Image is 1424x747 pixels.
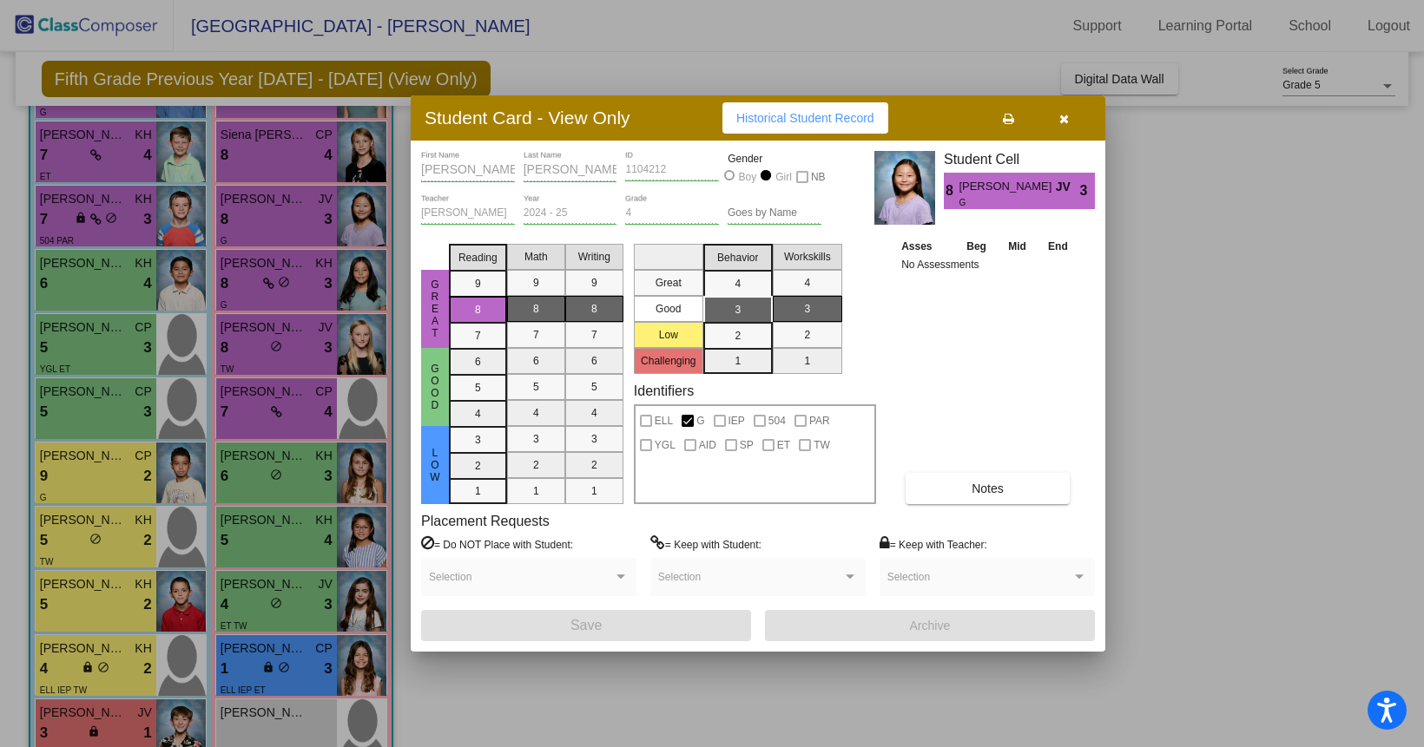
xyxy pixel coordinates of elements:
span: IEP [728,410,745,431]
span: ELL [655,410,673,431]
span: Good [427,363,443,411]
span: Notes [972,482,1004,495]
button: Notes [906,473,1070,504]
span: ET [777,435,790,455]
input: year [524,207,617,220]
span: YGL [655,435,676,455]
button: Save [421,610,751,641]
span: NB [811,167,826,187]
span: G [696,410,704,431]
input: teacher [421,207,515,220]
span: G [959,196,1043,209]
input: grade [625,207,719,220]
button: Archive [765,610,1095,641]
span: 8 [944,180,959,201]
td: No Assessments [897,256,1079,273]
span: SP [740,435,754,455]
th: Beg [955,237,997,256]
input: Enter ID [625,164,719,176]
span: Save [570,618,602,632]
button: Historical Student Record [722,102,888,134]
span: Historical Student Record [736,111,874,125]
input: goes by name [728,207,821,220]
span: Low [427,447,443,483]
span: Archive [910,619,951,632]
label: = Do NOT Place with Student: [421,535,573,553]
label: Identifiers [634,383,694,399]
mat-label: Gender [728,151,821,167]
span: 3 [1080,180,1095,201]
span: TW [814,435,830,455]
span: JV [1056,178,1080,196]
span: [PERSON_NAME] [959,178,1055,196]
div: Boy [738,169,757,185]
h3: Student Cell [944,151,1095,167]
span: PAR [809,410,830,431]
th: Asses [897,237,955,256]
h3: Student Card - View Only [425,107,630,128]
th: End [1037,237,1078,256]
span: 504 [768,410,786,431]
div: Girl [775,169,792,185]
label: = Keep with Student: [650,535,761,553]
span: Great [427,278,443,339]
label: Placement Requests [421,513,550,529]
span: AID [699,435,716,455]
label: = Keep with Teacher: [880,535,987,553]
th: Mid [998,237,1037,256]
